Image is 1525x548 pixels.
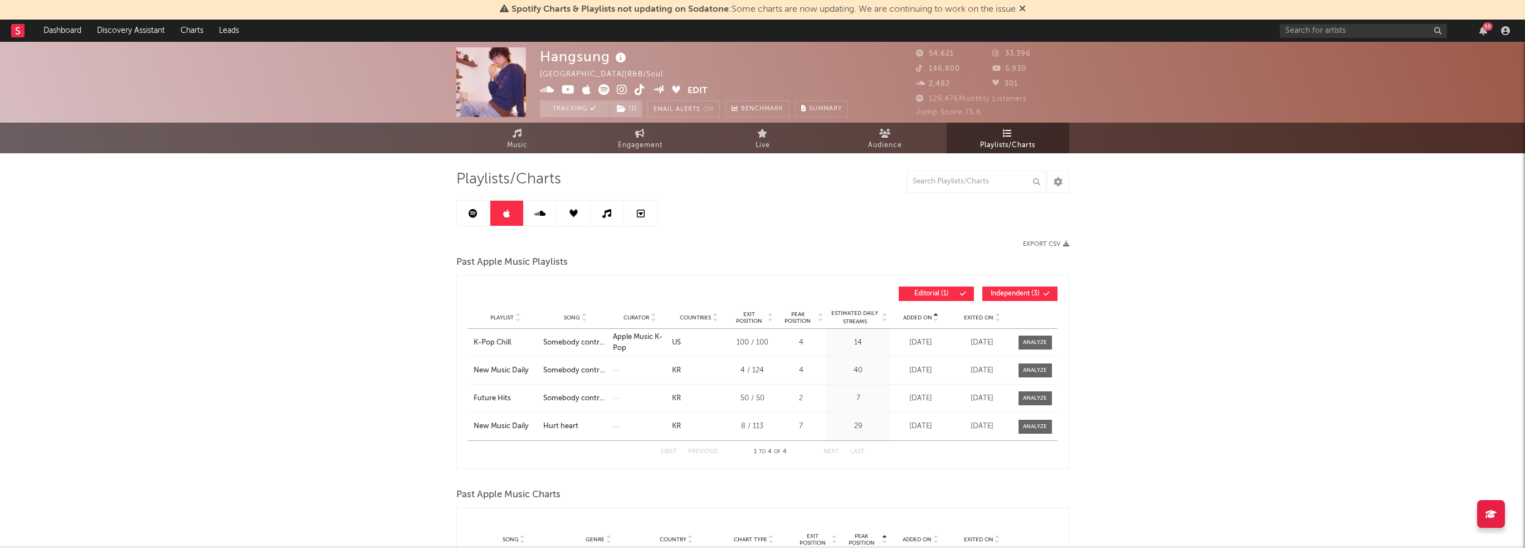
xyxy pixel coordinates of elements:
[688,84,708,98] button: Edit
[543,421,607,432] a: Hurt heart
[732,337,773,348] div: 100 / 100
[586,536,605,543] span: Genre
[579,123,701,153] a: Engagement
[503,536,519,543] span: Song
[916,80,950,88] span: 2,482
[824,449,839,455] button: Next
[613,333,662,352] strong: Apple Music K-Pop
[916,95,1027,103] span: 129,476 Monthly Listeners
[899,287,974,301] button: Editorial(1)
[540,100,610,117] button: Tracking
[456,256,568,269] span: Past Apple Music Playlists
[732,311,767,324] span: Exit Position
[759,449,766,454] span: to
[741,103,783,116] span: Benchmark
[829,393,888,404] div: 7
[564,314,580,321] span: Song
[623,314,649,321] span: Curator
[779,393,824,404] div: 2
[779,421,824,432] div: 7
[647,100,720,117] button: Email AlertsOn
[982,287,1058,301] button: Independent(3)
[964,536,993,543] span: Exited On
[725,100,790,117] a: Benchmark
[89,20,173,42] a: Discovery Assistant
[543,365,607,376] a: Somebody control me
[980,139,1035,152] span: Playlists/Charts
[672,367,681,374] a: KR
[916,50,954,57] span: 54,621
[1019,5,1026,14] span: Dismiss
[774,449,781,454] span: of
[795,533,830,546] span: Exit Position
[540,68,676,81] div: [GEOGRAPHIC_DATA] | R&B/Soul
[490,314,514,321] span: Playlist
[732,393,773,404] div: 50 / 50
[829,309,881,326] span: Estimated Daily Streams
[893,421,949,432] div: [DATE]
[954,421,1010,432] div: [DATE]
[173,20,211,42] a: Charts
[211,20,247,42] a: Leads
[734,536,767,543] span: Chart Type
[842,533,880,546] span: Peak Position
[954,337,1010,348] div: [DATE]
[756,139,770,152] span: Live
[990,290,1041,297] span: Independent ( 3 )
[474,365,538,376] a: New Music Daily
[672,339,681,346] a: US
[795,100,848,117] button: Summary
[824,123,947,153] a: Audience
[903,536,932,543] span: Added On
[703,106,714,113] em: On
[1479,26,1487,35] button: 55
[893,337,949,348] div: [DATE]
[850,449,865,455] button: Last
[540,47,629,66] div: Hangsung
[954,365,1010,376] div: [DATE]
[916,109,981,116] span: Jump Score: 75.6
[992,50,1031,57] span: 33,396
[474,393,538,404] a: Future Hits
[992,65,1026,72] span: 5,930
[740,445,801,459] div: 1 4 4
[618,139,662,152] span: Engagement
[661,449,677,455] button: First
[36,20,89,42] a: Dashboard
[732,421,773,432] div: 8 / 113
[610,100,642,117] span: ( 1 )
[829,365,888,376] div: 40
[543,337,607,348] a: Somebody control me
[680,314,711,321] span: Countries
[474,421,538,432] a: New Music Daily
[474,337,538,348] a: K-Pop Chill
[907,171,1046,193] input: Search Playlists/Charts
[511,5,729,14] span: Spotify Charts & Playlists not updating on Sodatone
[893,393,949,404] div: [DATE]
[829,337,888,348] div: 14
[1023,241,1069,248] button: Export CSV
[1483,22,1493,31] div: 55
[701,123,824,153] a: Live
[456,173,561,186] span: Playlists/Charts
[507,139,528,152] span: Music
[992,80,1018,88] span: 301
[660,536,686,543] span: Country
[916,65,960,72] span: 146,800
[779,365,824,376] div: 4
[543,393,607,404] a: Somebody control me
[511,5,1016,14] span: : Some charts are now updating. We are continuing to work on the issue
[456,123,579,153] a: Music
[779,337,824,348] div: 4
[868,139,902,152] span: Audience
[964,314,993,321] span: Exited On
[732,365,773,376] div: 4 / 124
